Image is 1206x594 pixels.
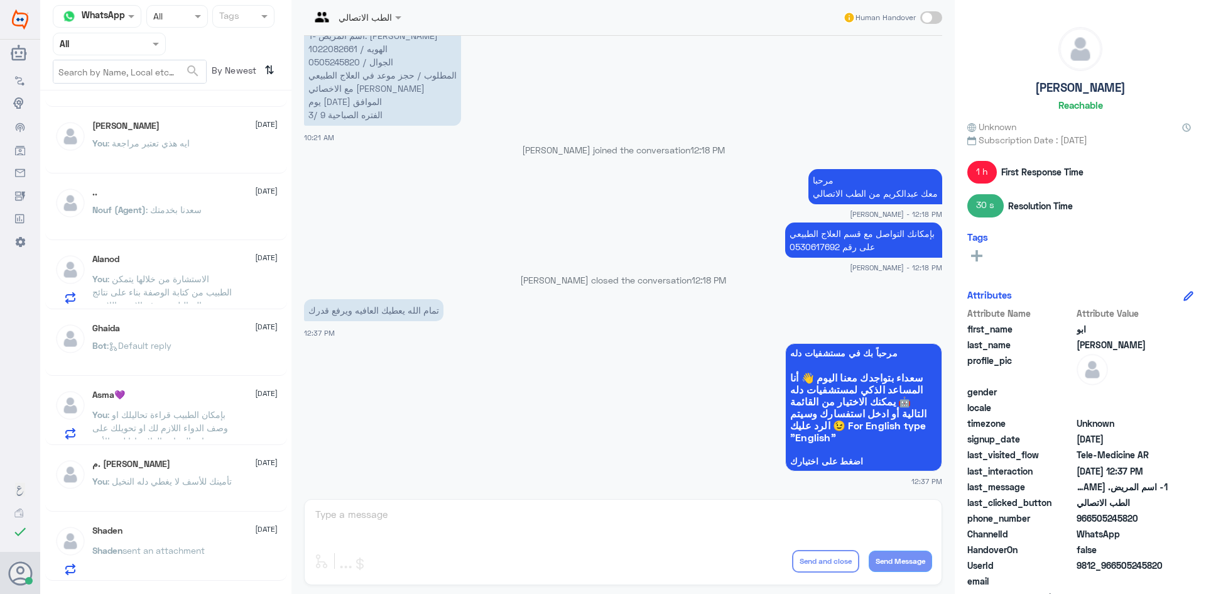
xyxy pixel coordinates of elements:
span: [DATE] [255,252,278,263]
span: Human Handover [856,12,916,23]
span: : Default reply [107,340,171,351]
span: : سعدنا بخدمتك [146,204,202,215]
span: Tele-Medicine AR [1077,448,1168,461]
h6: Reachable [1058,99,1103,111]
h5: Shaden [92,525,122,536]
p: [PERSON_NAME] joined the conversation [304,143,942,157]
span: 12:37 PM [304,329,335,337]
span: [DATE] [255,185,278,197]
h5: ARWA Alnemer [92,121,160,131]
h5: م. ريان العطيشان [92,459,170,470]
h6: Tags [967,231,988,243]
span: Resolution Time [1008,199,1073,212]
span: 2025-09-01T09:37:32.3794215Z [1077,465,1168,478]
img: whatsapp.png [60,7,79,26]
span: Shaden [92,545,122,556]
span: : الاستشارة من خلالها يتمكن الطبيب من كتابة الوصفة بناء على نتائج التحاليل وصرف الادوية اللازمة [92,273,232,311]
p: 1/9/2025, 12:37 PM [304,299,443,321]
span: 9812_966505245820 [1077,559,1168,572]
span: : بإمكان الطبيب قراءة تحاليلك او وصف الدواء اللازم لك او تحويلك على عيادة النساء والولادة اذا لزم... [92,409,228,446]
span: You [92,138,107,148]
span: last_message [967,480,1074,493]
span: 2025-09-01T07:13:13.327Z [1077,432,1168,446]
span: 12:18 PM [692,275,726,285]
span: Nouf (Agent) [92,204,146,215]
img: defaultAdmin.png [1077,354,1108,385]
button: Send Message [869,551,932,572]
i: ⇅ [264,60,274,80]
span: 1 h [967,161,997,184]
p: 1/9/2025, 10:21 AM [304,25,461,126]
span: [DATE] [255,119,278,130]
span: Bot [92,340,107,351]
span: UserId [967,559,1074,572]
span: Attribute Value [1077,307,1168,320]
span: You [92,476,107,487]
img: defaultAdmin.png [55,254,86,285]
button: Avatar [8,561,32,585]
span: By Newest [207,60,259,85]
span: profile_pic [967,354,1074,383]
img: defaultAdmin.png [55,187,86,219]
span: sent an attachment [122,545,205,556]
span: [DATE] [255,457,278,468]
p: 1/9/2025, 12:18 PM [785,223,942,258]
span: Subscription Date : [DATE] [967,133,1193,146]
span: last_clicked_button [967,496,1074,509]
span: 12:18 PM [690,145,725,155]
span: 966505245820 [1077,512,1168,525]
img: defaultAdmin.png [55,525,86,557]
img: defaultAdmin.png [1059,28,1102,70]
span: last_name [967,338,1074,351]
span: ابو [1077,322,1168,336]
button: search [185,61,200,82]
p: 1/9/2025, 12:18 PM [808,169,942,204]
span: [DATE] [255,524,278,535]
span: first_name [967,322,1074,336]
span: اضغط على اختيارك [790,456,937,466]
span: locale [967,401,1074,414]
img: defaultAdmin.png [55,459,86,490]
span: signup_date [967,432,1074,446]
img: Widebot Logo [12,9,28,30]
span: last_visited_flow [967,448,1074,461]
span: Attribute Name [967,307,1074,320]
span: gender [967,385,1074,399]
span: [PERSON_NAME] - 12:18 PM [850,262,942,273]
span: First Response Time [1001,165,1084,179]
span: last_interaction [967,465,1074,478]
span: : تأمينك للأسف لا يغطي دله النخيل [107,476,232,487]
img: defaultAdmin.png [55,323,86,355]
span: : ايه هذي تعتبر مراجعة [107,138,190,148]
button: Send and close [792,550,859,573]
span: مرحباً بك في مستشفيات دله [790,348,937,358]
span: null [1077,385,1168,399]
span: [DATE] [255,321,278,333]
span: ChannelId [967,527,1074,541]
span: You [92,273,107,284]
span: timezone [967,417,1074,430]
h6: Attributes [967,289,1012,300]
h5: Asma💜 [92,390,125,400]
span: [DATE] [255,388,278,399]
span: email [967,575,1074,588]
div: Tags [217,9,239,25]
span: عبد الله [1077,338,1168,351]
span: سعداء بتواجدك معنا اليوم 👋 أنا المساعد الذكي لمستشفيات دله 🤖 يمكنك الاختيار من القائمة التالية أو... [790,371,937,443]
span: Unknown [967,120,1016,133]
p: [PERSON_NAME] closed the conversation [304,273,942,287]
span: false [1077,543,1168,556]
img: defaultAdmin.png [55,121,86,152]
i: check [13,524,28,539]
span: You [92,409,107,420]
span: Unknown [1077,417,1168,430]
span: 30 s [967,194,1004,217]
span: search [185,63,200,79]
span: 1- اسم المريض. ابراهيم سعد الهويمل الهويه / 1022082661 الجوال / 0505245820 المطلوب / حجز موعد في ... [1077,480,1168,493]
h5: .. [92,187,97,198]
span: 2 [1077,527,1168,541]
input: Search by Name, Local etc… [53,60,206,83]
span: HandoverOn [967,543,1074,556]
h5: Ghaida [92,323,120,334]
span: null [1077,575,1168,588]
